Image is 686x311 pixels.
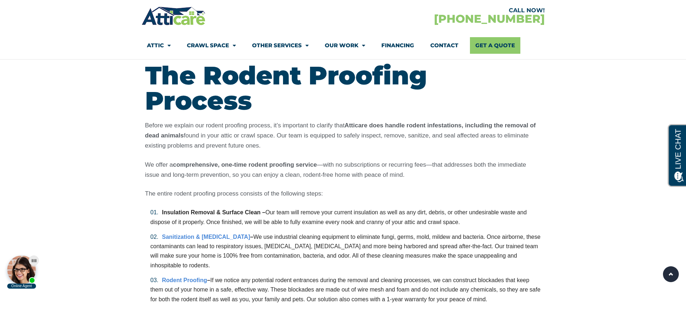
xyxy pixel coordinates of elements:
[18,6,58,15] span: Opens a chat window
[147,37,539,54] nav: Menu
[145,63,541,113] h2: The Rodent Proofing Process
[4,253,40,289] iframe: Chat Invitation
[162,277,207,283] a: Rodent Proofing
[151,232,541,270] li: We use industrial cleaning equipment to eliminate fungi, germs, mold, mildew and bacteria. Once a...
[343,8,545,13] div: CALL NOW!
[145,121,541,151] p: Before we explain our rodent proofing process, it’s important to clarify that found in your attic...
[187,37,236,54] a: Crawl Space
[147,37,171,54] a: Attic
[162,209,265,215] strong: Insulation Removal & Surface Clean –
[162,234,250,240] a: Sanitization & [MEDICAL_DATA]
[162,277,210,283] strong: –
[145,122,536,139] strong: Atticare does handle rodent infestations, including the removal of dead animals
[173,161,317,168] strong: comprehensive, one-time rodent proofing service
[470,37,520,54] a: Get A Quote
[145,160,541,180] p: We offer a —with no subscriptions or recurring fees—that addresses both the immediate issue and l...
[325,37,365,54] a: Our Work
[151,208,541,227] li: Our team will remove your current insulation as well as any dirt, debris, or other undesirable wa...
[145,190,323,197] span: The entire rodent proofing process consists of the following steps:
[252,37,309,54] a: Other Services
[381,37,414,54] a: Financing
[151,276,541,304] li: If we notice any potential rodent entrances during the removal and cleaning processes, we can con...
[430,37,458,54] a: Contact
[162,234,254,240] strong: –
